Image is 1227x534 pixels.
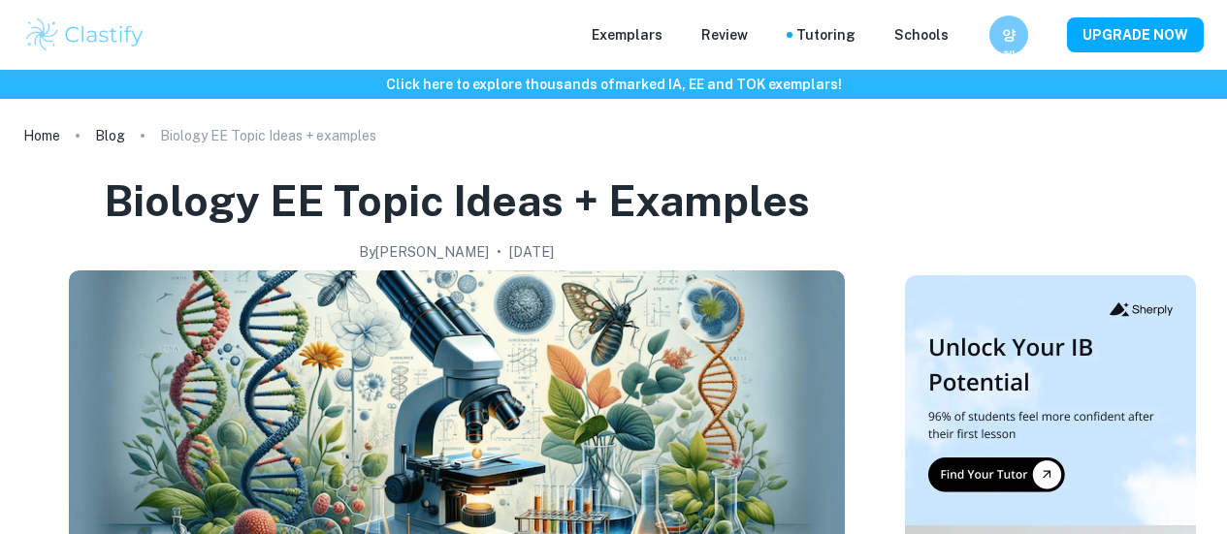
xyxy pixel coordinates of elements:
[701,24,748,46] p: Review
[592,24,662,46] p: Exemplars
[964,30,974,40] button: Help and Feedback
[796,24,856,46] a: Tutoring
[509,241,554,263] h2: [DATE]
[359,241,489,263] h2: By [PERSON_NAME]
[4,74,1223,95] h6: Click here to explore thousands of marked IA, EE and TOK exemplars !
[104,173,810,230] h1: Biology EE Topic Ideas + examples
[998,24,1020,46] h6: 양해
[160,125,376,146] p: Biology EE Topic Ideas + examples
[497,241,501,263] p: •
[989,16,1028,54] button: 양해
[1067,17,1204,52] button: UPGRADE NOW
[23,122,60,149] a: Home
[23,16,146,54] img: Clastify logo
[894,24,949,46] a: Schools
[95,122,125,149] a: Blog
